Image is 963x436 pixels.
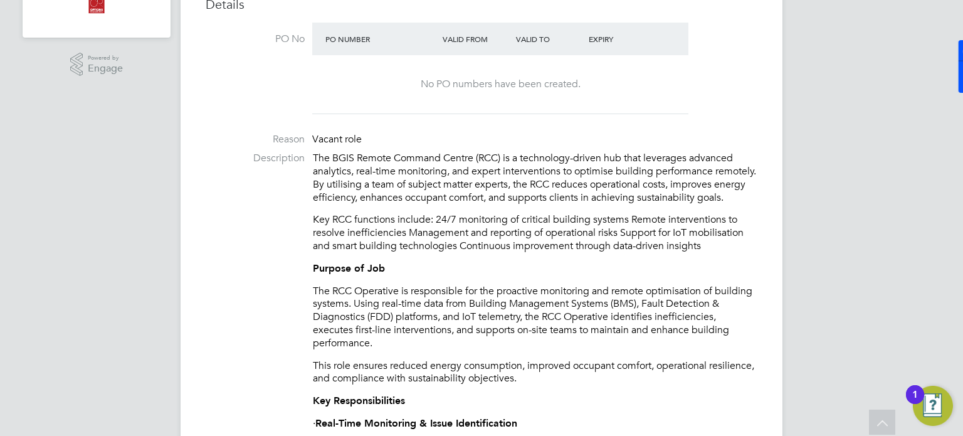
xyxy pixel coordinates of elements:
[313,395,405,407] strong: Key Responsibilities
[206,133,305,146] label: Reason
[70,53,124,77] a: Powered byEngage
[325,78,676,91] div: No PO numbers have been created.
[313,262,385,274] strong: Purpose of Job
[313,417,757,430] p: ·
[439,28,513,50] div: Valid From
[313,213,757,252] p: Key RCC functions include: 24/7 monitoring of critical building systems Remote interventions to r...
[313,152,757,204] p: The BGIS Remote Command Centre (RCC) is a technology-driven hub that leverages advanced analytics...
[513,28,586,50] div: Valid To
[88,63,123,74] span: Engage
[88,53,123,63] span: Powered by
[912,395,918,411] div: 1
[586,28,659,50] div: Expiry
[313,285,757,350] p: The RCC Operative is responsible for the proactive monitoring and remote optimisation of building...
[913,386,953,426] button: Open Resource Center, 1 new notification
[322,28,439,50] div: PO Number
[315,417,517,429] strong: Real-Time Monitoring & Issue Identification
[312,133,362,146] span: Vacant role
[313,359,757,386] p: This role ensures reduced energy consumption, improved occupant comfort, operational resilience, ...
[206,152,305,165] label: Description
[206,33,305,46] label: PO No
